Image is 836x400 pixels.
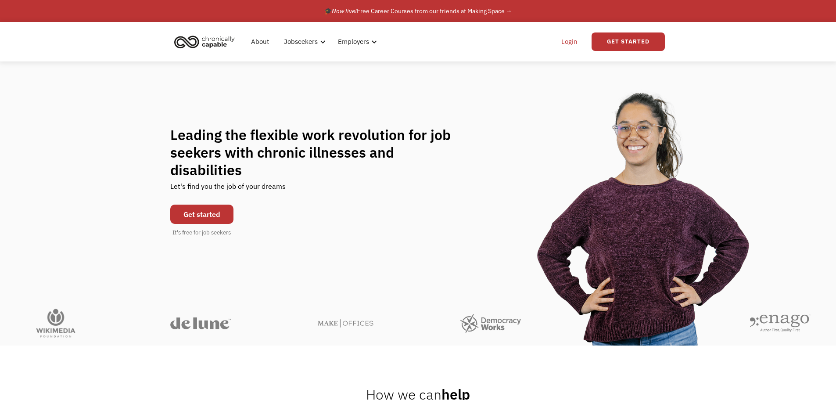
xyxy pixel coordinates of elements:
div: Jobseekers [284,36,318,47]
div: 🎓 Free Career Courses from our friends at Making Space → [324,6,512,16]
a: Login [556,28,583,56]
a: home [172,32,241,51]
div: Jobseekers [279,28,328,56]
div: Employers [338,36,369,47]
div: Let's find you the job of your dreams [170,179,286,200]
h1: Leading the flexible work revolution for job seekers with chronic illnesses and disabilities [170,126,468,179]
div: Employers [333,28,380,56]
a: Get started [170,205,233,224]
a: Get Started [592,32,665,51]
a: About [246,28,274,56]
img: Chronically Capable logo [172,32,237,51]
em: Now live! [332,7,357,15]
div: It's free for job seekers [172,228,231,237]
